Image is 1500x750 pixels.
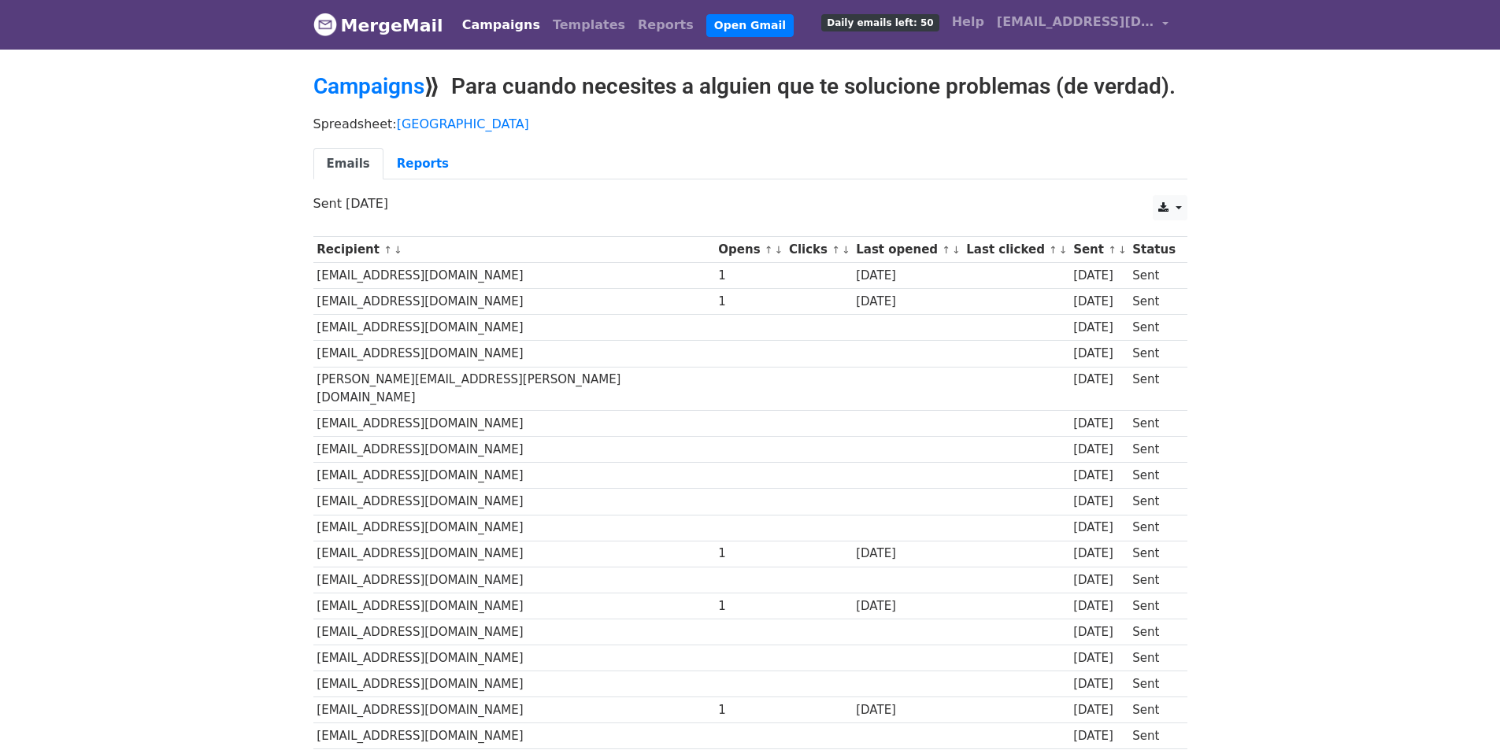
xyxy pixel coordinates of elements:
td: Sent [1128,515,1179,541]
td: [EMAIL_ADDRESS][DOMAIN_NAME] [313,463,715,489]
p: Sent [DATE] [313,195,1187,212]
td: Sent [1128,489,1179,515]
div: [DATE] [856,701,958,719]
td: [EMAIL_ADDRESS][DOMAIN_NAME] [313,593,715,619]
td: Sent [1128,411,1179,437]
div: [DATE] [1073,623,1125,641]
td: [EMAIL_ADDRESS][DOMAIN_NAME] [313,341,715,367]
span: [EMAIL_ADDRESS][DOMAIN_NAME] [997,13,1154,31]
td: Sent [1128,289,1179,315]
td: Sent [1128,341,1179,367]
a: ↓ [1118,244,1127,256]
th: Status [1128,237,1179,263]
td: [EMAIL_ADDRESS][DOMAIN_NAME] [313,541,715,567]
div: 1 [718,267,781,285]
td: Sent [1128,723,1179,749]
td: Sent [1128,437,1179,463]
td: [EMAIL_ADDRESS][DOMAIN_NAME] [313,263,715,289]
td: Sent [1128,697,1179,723]
div: [DATE] [1073,467,1125,485]
td: Sent [1128,567,1179,593]
th: Opens [715,237,786,263]
a: ↑ [942,244,950,256]
td: Sent [1128,541,1179,567]
th: Clicks [785,237,852,263]
a: Templates [546,9,631,41]
a: Campaigns [313,73,424,99]
div: [DATE] [1073,415,1125,433]
div: [DATE] [1073,545,1125,563]
a: ↑ [831,244,840,256]
div: [DATE] [1073,571,1125,589]
td: [EMAIL_ADDRESS][DOMAIN_NAME] [313,289,715,315]
a: ↓ [842,244,850,256]
td: [EMAIL_ADDRESS][DOMAIN_NAME] [313,411,715,437]
div: [DATE] [1073,597,1125,615]
h2: ⟫ Para cuando necesites a alguien que te solucione problemas (de verdad). [313,73,1187,100]
div: [DATE] [1073,293,1125,311]
a: Reports [631,9,700,41]
div: [DATE] [856,267,958,285]
a: ↓ [775,244,783,256]
td: [PERSON_NAME][EMAIL_ADDRESS][PERSON_NAME][DOMAIN_NAME] [313,367,715,411]
div: [DATE] [1073,493,1125,511]
span: Daily emails left: 50 [821,14,939,31]
a: MergeMail [313,9,443,42]
a: ↑ [383,244,392,256]
a: ↑ [1049,244,1057,256]
a: [GEOGRAPHIC_DATA] [397,116,529,131]
a: Open Gmail [706,14,794,37]
td: Sent [1128,671,1179,697]
div: 1 [718,597,781,615]
td: Sent [1128,619,1179,645]
td: Sent [1128,593,1179,619]
div: [DATE] [1073,649,1125,667]
td: [EMAIL_ADDRESS][DOMAIN_NAME] [313,697,715,723]
div: [DATE] [1073,701,1125,719]
p: Spreadsheet: [313,116,1187,132]
td: Sent [1128,645,1179,671]
div: [DATE] [856,293,958,311]
div: [DATE] [856,597,958,615]
a: Campaigns [456,9,546,41]
td: [EMAIL_ADDRESS][DOMAIN_NAME] [313,515,715,541]
div: [DATE] [1073,319,1125,337]
div: [DATE] [1073,519,1125,537]
a: Help [946,6,991,38]
td: [EMAIL_ADDRESS][DOMAIN_NAME] [313,645,715,671]
a: Emails [313,148,383,180]
a: ↑ [1108,244,1117,256]
a: ↓ [394,244,402,256]
a: Daily emails left: 50 [815,6,945,38]
td: Sent [1128,367,1179,411]
a: [EMAIL_ADDRESS][DOMAIN_NAME] [991,6,1175,43]
td: [EMAIL_ADDRESS][DOMAIN_NAME] [313,723,715,749]
div: 1 [718,293,781,311]
td: [EMAIL_ADDRESS][DOMAIN_NAME] [313,315,715,341]
th: Last clicked [963,237,1070,263]
td: [EMAIL_ADDRESS][DOMAIN_NAME] [313,567,715,593]
div: [DATE] [1073,675,1125,693]
td: [EMAIL_ADDRESS][DOMAIN_NAME] [313,437,715,463]
a: ↑ [765,244,773,256]
td: Sent [1128,463,1179,489]
div: [DATE] [856,545,958,563]
div: [DATE] [1073,371,1125,389]
th: Recipient [313,237,715,263]
img: MergeMail logo [313,13,337,36]
td: [EMAIL_ADDRESS][DOMAIN_NAME] [313,619,715,645]
th: Last opened [852,237,962,263]
a: ↓ [1059,244,1068,256]
div: [DATE] [1073,727,1125,745]
div: 1 [718,701,781,719]
td: Sent [1128,263,1179,289]
div: [DATE] [1073,345,1125,363]
div: 1 [718,545,781,563]
th: Sent [1069,237,1128,263]
a: ↓ [952,244,961,256]
td: [EMAIL_ADDRESS][DOMAIN_NAME] [313,489,715,515]
td: Sent [1128,315,1179,341]
div: [DATE] [1073,267,1125,285]
a: Reports [383,148,462,180]
div: [DATE] [1073,441,1125,459]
